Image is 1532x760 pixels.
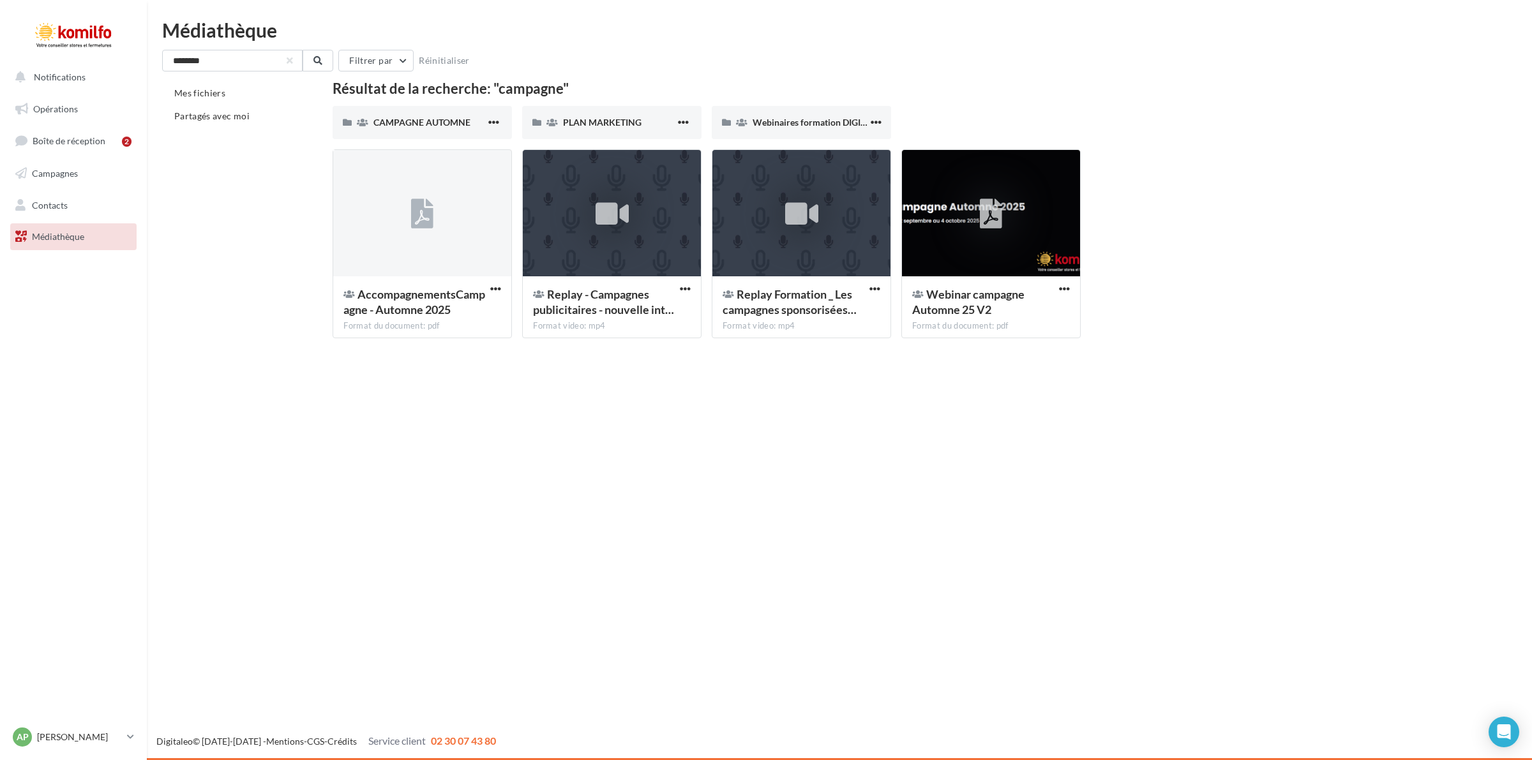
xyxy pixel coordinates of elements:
a: Campagnes [8,160,139,187]
div: Résultat de la recherche: "campagne" [333,82,1460,96]
div: Open Intercom Messenger [1489,717,1519,747]
span: Mes fichiers [174,87,225,98]
span: Service client [368,734,426,747]
a: CGS [307,736,324,747]
div: 2 [122,137,131,147]
span: AccompagnementsCampagne - Automne 2025 [343,287,485,317]
div: Format video: mp4 [723,320,880,332]
a: Digitaleo [156,736,193,747]
span: Campagnes [32,168,78,179]
span: PLAN MARKETING [563,117,642,128]
a: Médiathèque [8,223,139,250]
span: Contacts [32,199,68,210]
span: © [DATE]-[DATE] - - - [156,736,496,747]
span: Webinar campagne Automne 25 V2 [912,287,1025,317]
a: Opérations [8,96,139,123]
a: Boîte de réception2 [8,127,139,154]
span: Replay Formation _ Les campagnes sponsorisées pour booster votre visibilité locale (2023) [723,287,857,317]
p: [PERSON_NAME] [37,731,122,743]
span: 02 30 07 43 80 [431,734,496,747]
button: Réinitialiser [414,53,475,68]
span: Opérations [33,103,78,114]
div: Format du document: pdf [343,320,501,332]
span: Notifications [34,71,86,82]
span: AP [17,731,29,743]
span: Webinaires formation DIGITALEO [753,117,888,128]
button: Notifications [8,64,134,91]
div: Format video: mp4 [533,320,691,332]
a: Crédits [327,736,357,747]
a: Contacts [8,192,139,219]
span: Boîte de réception [33,135,105,146]
div: Médiathèque [162,20,1517,40]
span: Replay - Campagnes publicitaires - nouvelle interface Digitaleo [533,287,674,317]
span: CAMPAGNE AUTOMNE [373,117,470,128]
button: Filtrer par [338,50,414,71]
a: Mentions [266,736,304,747]
span: Partagés avec moi [174,110,250,121]
span: Médiathèque [32,231,84,242]
div: Format du document: pdf [912,320,1070,332]
a: AP [PERSON_NAME] [10,725,137,749]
